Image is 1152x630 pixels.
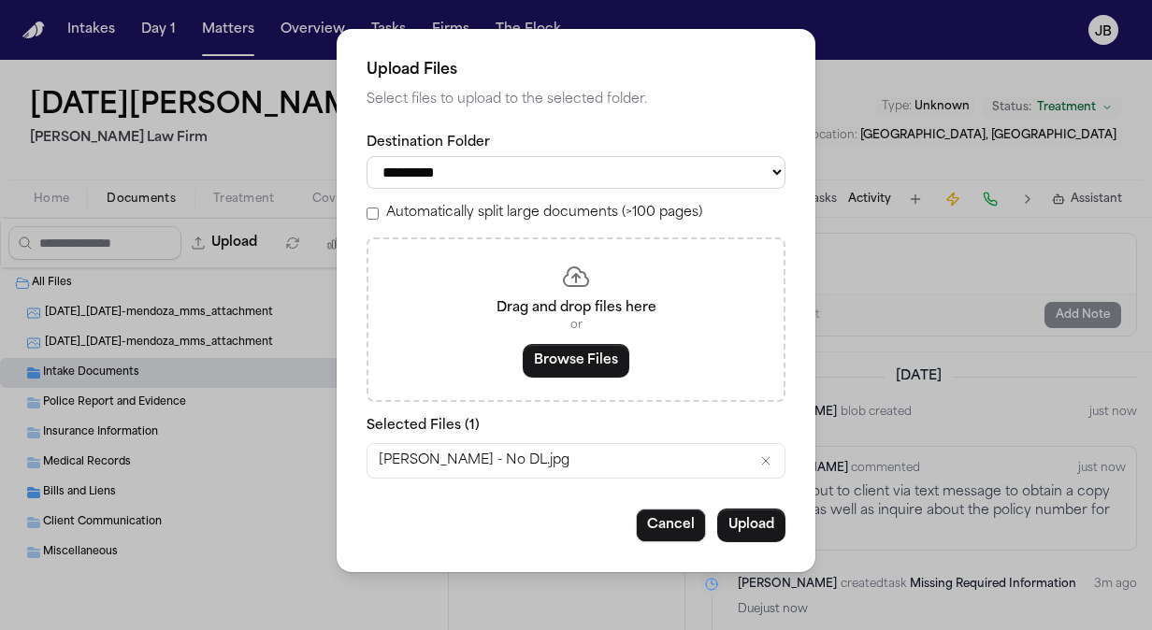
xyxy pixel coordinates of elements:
h2: Upload Files [367,59,785,81]
label: Automatically split large documents (>100 pages) [386,204,702,222]
button: Upload [717,508,785,542]
p: Select files to upload to the selected folder. [367,89,785,111]
button: Remove L. Mendoza - No DL.jpg [758,453,773,468]
p: or [391,318,761,333]
span: [PERSON_NAME] - No DL.jpg [379,451,569,470]
button: Browse Files [523,344,629,378]
p: Selected Files ( 1 ) [367,417,785,436]
label: Destination Folder [367,134,785,152]
button: Cancel [636,508,706,542]
p: Drag and drop files here [391,299,761,318]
